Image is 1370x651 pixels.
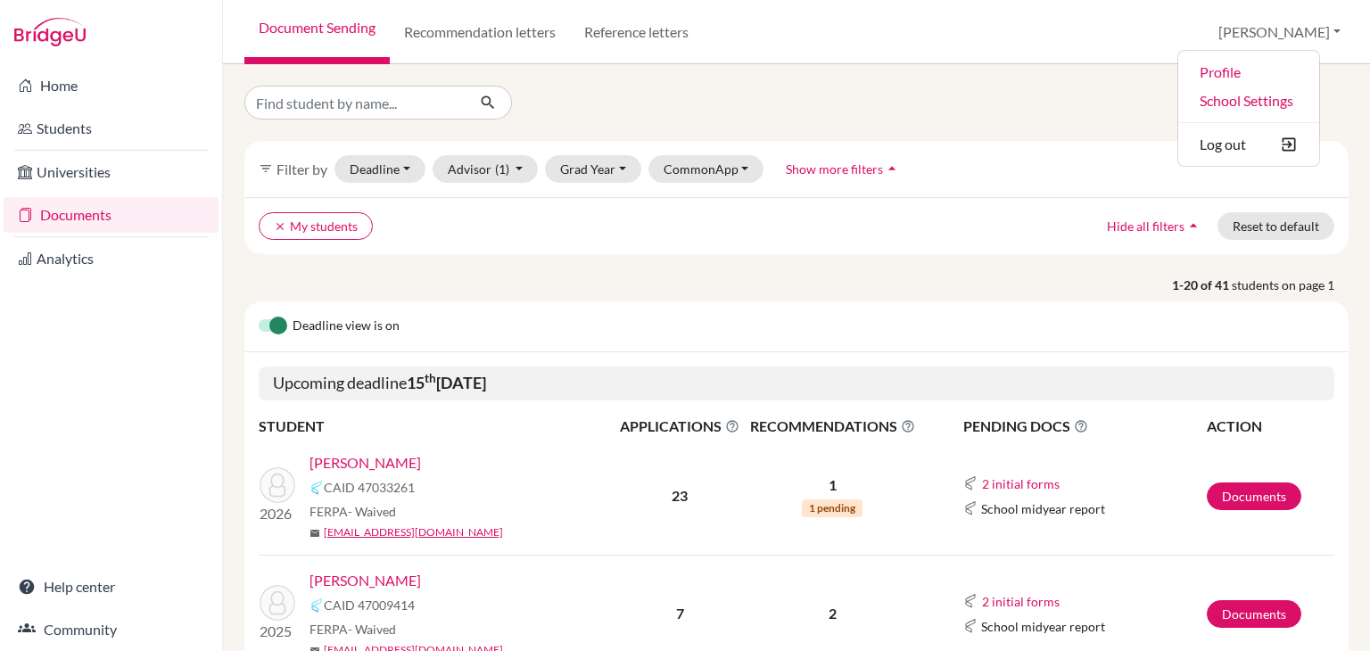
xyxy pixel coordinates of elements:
i: arrow_drop_up [1184,217,1202,235]
i: arrow_drop_up [883,160,901,177]
ul: [PERSON_NAME] [1177,50,1320,167]
h5: Upcoming deadline [259,367,1334,400]
img: Rath , Jaydeep [260,585,295,621]
span: CAID 47033261 [324,478,415,497]
p: 2025 [260,621,295,642]
a: Community [4,612,219,647]
span: RECOMMENDATIONS [745,416,920,437]
span: 1 pending [802,499,862,517]
span: PENDING DOCS [963,416,1205,437]
span: FERPA [309,620,396,639]
button: 2 initial forms [981,591,1061,612]
img: Common App logo [963,619,978,633]
img: Common App logo [963,501,978,515]
p: 1 [745,474,920,496]
a: School Settings [1178,87,1319,115]
input: Find student by name... [244,86,466,119]
button: [PERSON_NAME] [1210,15,1349,49]
button: Grad Year [545,155,641,183]
span: FERPA [309,502,396,521]
span: Deadline view is on [293,316,400,337]
span: Hide all filters [1107,218,1184,234]
span: students on page 1 [1232,276,1349,294]
span: CAID 47009414 [324,596,415,614]
button: Advisor(1) [433,155,539,183]
p: 2 [745,603,920,624]
button: Log out [1178,130,1319,159]
a: Documents [1207,482,1301,510]
a: Profile [1178,58,1319,87]
a: Documents [4,197,219,233]
a: Home [4,68,219,103]
button: 2 initial forms [981,474,1061,494]
i: filter_list [259,161,273,176]
button: Show more filtersarrow_drop_up [771,155,916,183]
th: ACTION [1206,415,1334,438]
span: Show more filters [786,161,883,177]
a: [EMAIL_ADDRESS][DOMAIN_NAME] [324,524,503,540]
span: - Waived [348,622,396,637]
a: [PERSON_NAME] [309,570,421,591]
span: School midyear report [981,499,1105,518]
sup: th [425,371,436,385]
a: Analytics [4,241,219,276]
span: (1) [495,161,509,177]
button: clearMy students [259,212,373,240]
i: clear [274,220,286,233]
img: Common App logo [963,476,978,490]
button: CommonApp [648,155,764,183]
button: Deadline [334,155,425,183]
a: Students [4,111,219,146]
strong: 1-20 of 41 [1172,276,1232,294]
img: Bridge-U [14,18,86,46]
img: Choudhary, Divyansh [260,467,295,503]
a: Help center [4,569,219,605]
button: Hide all filtersarrow_drop_up [1092,212,1217,240]
span: APPLICATIONS [616,416,743,437]
b: 7 [676,605,684,622]
img: Common App logo [309,598,324,613]
span: Filter by [276,161,327,177]
th: STUDENT [259,415,615,438]
a: [PERSON_NAME] [309,452,421,474]
button: Reset to default [1217,212,1334,240]
img: Common App logo [309,481,324,495]
p: 2026 [260,503,295,524]
b: 23 [672,487,688,504]
img: Common App logo [963,594,978,608]
span: - Waived [348,504,396,519]
a: Documents [1207,600,1301,628]
span: mail [309,528,320,539]
b: 15 [DATE] [407,373,486,392]
a: Universities [4,154,219,190]
span: School midyear report [981,617,1105,636]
